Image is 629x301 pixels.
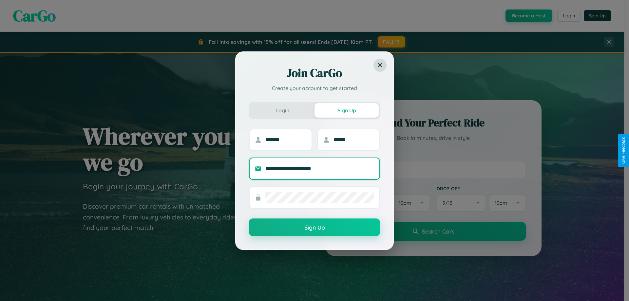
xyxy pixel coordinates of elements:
div: Give Feedback [621,137,626,164]
h2: Join CarGo [249,65,380,81]
button: Sign Up [314,103,379,118]
button: Sign Up [249,218,380,236]
p: Create your account to get started [249,84,380,92]
button: Login [250,103,314,118]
